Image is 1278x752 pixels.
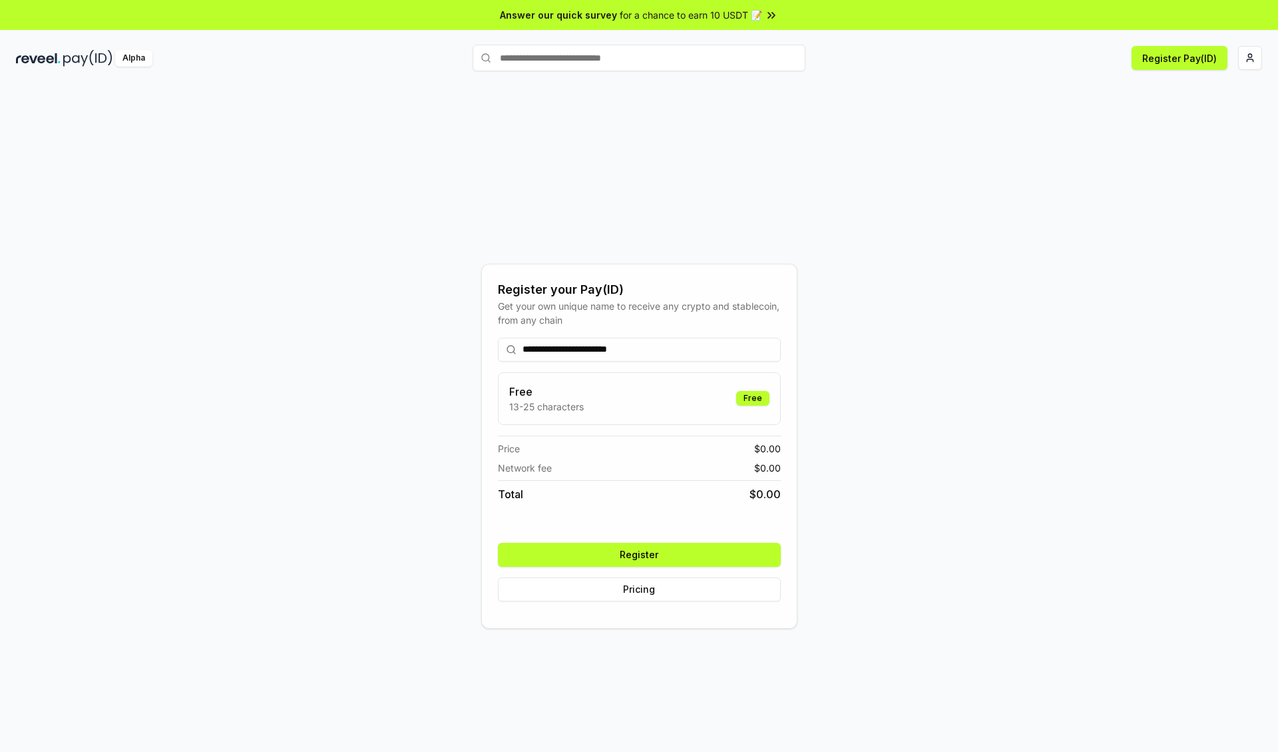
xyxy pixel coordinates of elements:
[736,391,769,406] div: Free
[16,50,61,67] img: reveel_dark
[115,50,152,67] div: Alpha
[500,8,617,22] span: Answer our quick survey
[498,299,781,327] div: Get your own unique name to receive any crypto and stablecoin, from any chain
[498,577,781,601] button: Pricing
[754,461,781,475] span: $ 0.00
[498,486,523,502] span: Total
[509,384,584,400] h3: Free
[498,442,520,456] span: Price
[1132,46,1227,70] button: Register Pay(ID)
[63,50,112,67] img: pay_id
[509,400,584,414] p: 13-25 characters
[749,486,781,502] span: $ 0.00
[498,280,781,299] div: Register your Pay(ID)
[754,442,781,456] span: $ 0.00
[498,543,781,567] button: Register
[620,8,762,22] span: for a chance to earn 10 USDT 📝
[498,461,552,475] span: Network fee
